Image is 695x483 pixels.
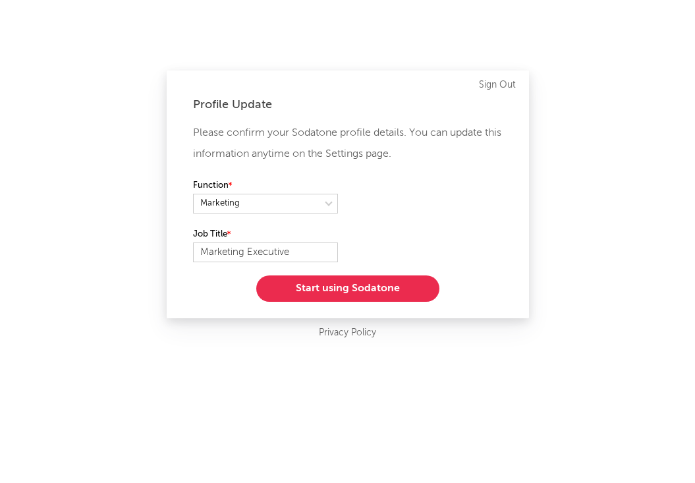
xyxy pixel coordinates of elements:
[256,275,439,302] button: Start using Sodatone
[193,227,338,242] label: Job Title
[193,97,503,113] div: Profile Update
[319,325,376,341] a: Privacy Policy
[193,123,503,165] p: Please confirm your Sodatone profile details. You can update this information anytime on the Sett...
[193,178,338,194] label: Function
[479,77,516,93] a: Sign Out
